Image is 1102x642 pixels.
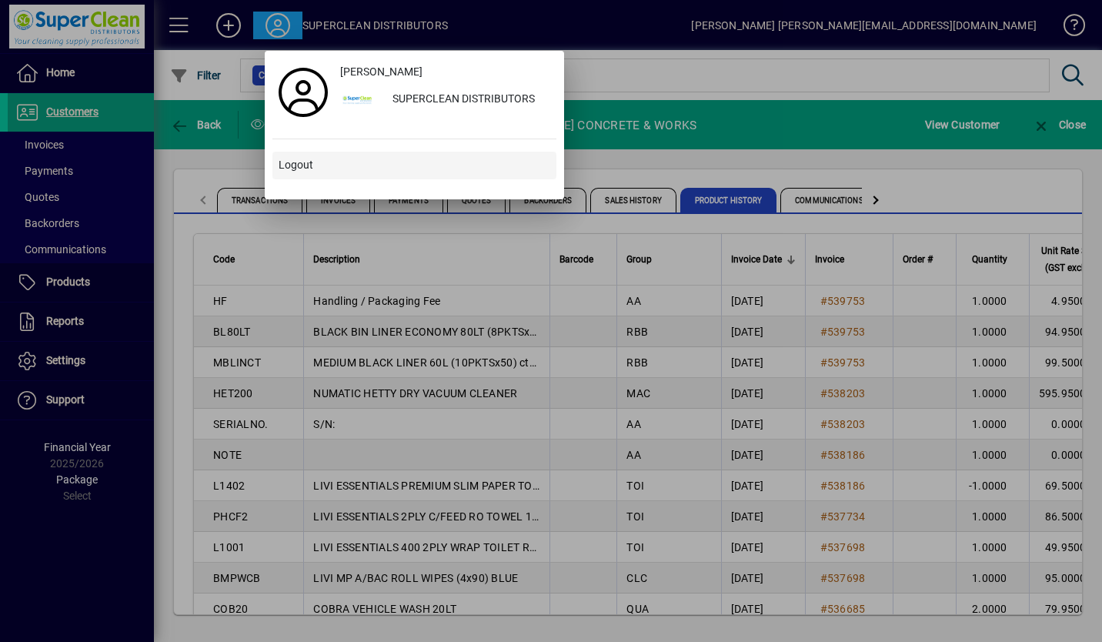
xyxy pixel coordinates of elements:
button: SUPERCLEAN DISTRIBUTORS [334,86,556,114]
span: Logout [279,157,313,173]
a: Profile [272,79,334,106]
div: SUPERCLEAN DISTRIBUTORS [380,86,556,114]
span: [PERSON_NAME] [340,64,422,80]
button: Logout [272,152,556,179]
a: [PERSON_NAME] [334,59,556,86]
